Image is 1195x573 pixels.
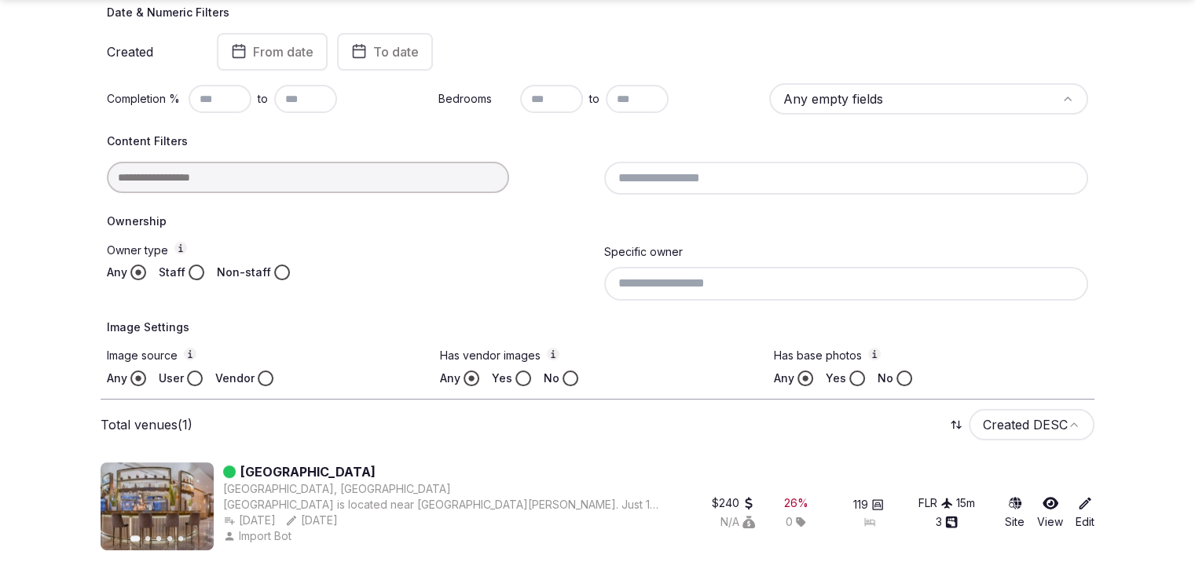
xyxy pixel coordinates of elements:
button: 26% [784,495,808,511]
button: Go to slide 5 [178,536,183,541]
h4: Content Filters [107,133,1088,149]
label: Vendor [215,370,255,386]
label: Non-staff [217,265,271,280]
button: [DATE] [285,513,338,528]
h4: Ownership [107,214,1088,229]
label: No [544,370,559,386]
button: From date [217,33,328,71]
h4: Image Settings [107,319,1088,335]
label: Bedrooms [438,91,514,107]
button: $240 [712,495,755,511]
button: 119 [853,497,884,513]
label: Any [440,370,460,386]
span: 119 [853,497,868,513]
button: 3 [936,514,958,530]
span: to [589,91,599,107]
div: 26 % [784,495,808,511]
label: Image source [107,348,421,364]
div: 15 m [956,495,975,511]
button: Has base photos [868,348,881,360]
button: Image source [184,348,196,360]
a: Edit [1076,495,1094,530]
button: Import Bot [223,528,295,544]
label: Any [107,265,127,280]
label: Has base photos [774,348,1088,364]
a: [GEOGRAPHIC_DATA] [240,462,376,481]
button: Go to slide 2 [145,536,150,541]
div: [GEOGRAPHIC_DATA] is located near [GEOGRAPHIC_DATA][PERSON_NAME]. Just 10 minutes walking distanc... [223,497,664,513]
label: Owner type [107,242,592,258]
button: Has vendor images [547,348,559,360]
p: Total venues (1) [101,416,192,433]
label: No [878,370,893,386]
button: Owner type [174,242,187,254]
button: FLR [918,495,953,511]
label: Staff [159,265,185,280]
span: To date [373,44,419,60]
label: Has vendor images [440,348,754,364]
button: To date [337,33,433,71]
label: Specific owner [604,245,683,258]
label: Any [107,370,127,386]
button: Go to slide 1 [130,535,141,542]
span: From date [253,44,313,60]
label: Any [774,370,794,386]
a: Site [1005,495,1025,530]
label: User [159,370,184,386]
button: [DATE] [223,513,276,528]
button: [GEOGRAPHIC_DATA], [GEOGRAPHIC_DATA] [223,481,451,497]
label: Yes [826,370,846,386]
label: Yes [492,370,512,386]
label: Completion % [107,91,182,107]
button: Go to slide 4 [167,536,172,541]
button: Go to slide 3 [156,536,161,541]
a: View [1037,495,1063,530]
button: N/A [720,514,755,530]
img: Featured image for AC Hotel Firenze [101,462,214,550]
label: Created [107,46,195,58]
span: 0 [786,514,793,530]
span: to [258,91,268,107]
button: 15m [956,495,975,511]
